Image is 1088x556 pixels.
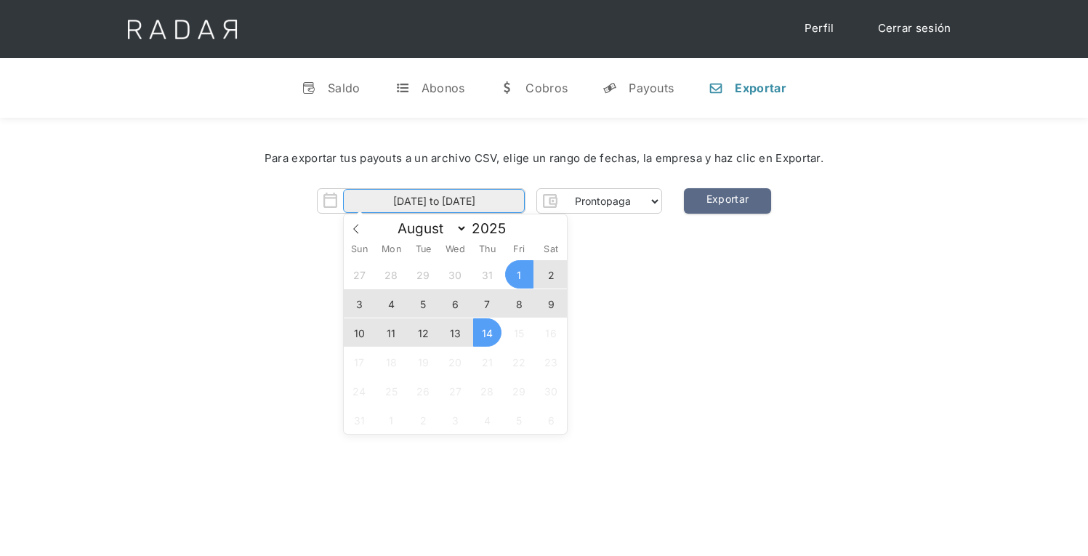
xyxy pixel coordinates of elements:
span: August 3, 2025 [345,289,374,318]
span: August 20, 2025 [441,347,470,376]
span: August 17, 2025 [345,347,374,376]
span: Mon [375,245,407,254]
div: v [302,81,316,95]
span: July 29, 2025 [409,260,438,289]
span: September 6, 2025 [537,406,565,434]
a: Cerrar sesión [863,15,966,43]
span: August 7, 2025 [473,289,501,318]
span: August 26, 2025 [409,376,438,405]
span: August 15, 2025 [505,318,533,347]
span: August 28, 2025 [473,376,501,405]
span: August 16, 2025 [537,318,565,347]
span: Sat [535,245,567,254]
div: Para exportar tus payouts a un archivo CSV, elige un rango de fechas, la empresa y haz clic en Ex... [44,150,1044,167]
span: August 1, 2025 [505,260,533,289]
span: August 6, 2025 [441,289,470,318]
span: August 14, 2025 [473,318,501,347]
span: August 11, 2025 [377,318,406,347]
span: July 30, 2025 [441,260,470,289]
form: Form [317,188,662,214]
span: August 2, 2025 [537,260,565,289]
input: Year [467,220,520,237]
span: July 28, 2025 [377,260,406,289]
span: Fri [503,245,535,254]
a: Perfil [790,15,849,43]
span: Thu [471,245,503,254]
span: August 25, 2025 [377,376,406,405]
div: Abonos [422,81,465,95]
span: August 13, 2025 [441,318,470,347]
span: August 4, 2025 [377,289,406,318]
div: n [709,81,723,95]
div: w [499,81,514,95]
span: August 27, 2025 [441,376,470,405]
a: Exportar [684,188,771,214]
span: August 12, 2025 [409,318,438,347]
span: August 31, 2025 [345,406,374,434]
span: August 8, 2025 [505,289,533,318]
div: y [603,81,617,95]
div: t [395,81,410,95]
span: August 30, 2025 [537,376,565,405]
div: Exportar [735,81,786,95]
span: September 1, 2025 [377,406,406,434]
span: August 22, 2025 [505,347,533,376]
span: August 10, 2025 [345,318,374,347]
div: Cobros [525,81,568,95]
span: September 2, 2025 [409,406,438,434]
span: August 29, 2025 [505,376,533,405]
select: Month [390,219,467,238]
span: August 9, 2025 [537,289,565,318]
div: Saldo [328,81,360,95]
span: September 4, 2025 [473,406,501,434]
span: August 5, 2025 [409,289,438,318]
span: September 3, 2025 [441,406,470,434]
span: August 24, 2025 [345,376,374,405]
div: Payouts [629,81,674,95]
span: August 23, 2025 [537,347,565,376]
span: Tue [407,245,439,254]
span: August 18, 2025 [377,347,406,376]
span: August 21, 2025 [473,347,501,376]
span: July 27, 2025 [345,260,374,289]
span: Wed [439,245,471,254]
span: September 5, 2025 [505,406,533,434]
span: Sun [344,245,376,254]
span: July 31, 2025 [473,260,501,289]
span: August 19, 2025 [409,347,438,376]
